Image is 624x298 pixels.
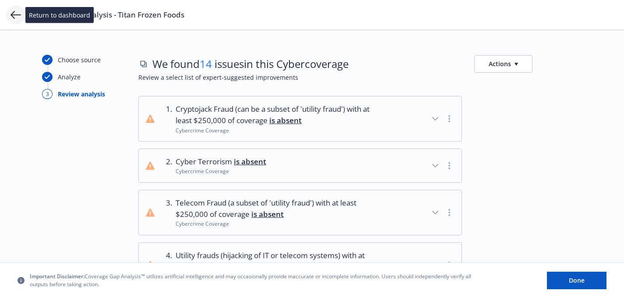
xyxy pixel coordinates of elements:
[139,96,462,141] button: 1.Cryptojack Fraud (can be a subset of 'utility fraud') with at least $250,000 of coverage is abs...
[176,197,377,220] span: Telecom Fraud (a subset of 'utility fraud') with at least $250,000 of coverage
[176,167,266,175] div: Cybercrime Coverage
[162,103,172,134] div: 1 .
[569,276,585,284] span: Done
[162,197,172,228] div: 3 .
[176,220,377,227] div: Cybercrime Coverage
[30,273,85,280] span: Important Disclaimer:
[58,55,101,64] div: Choose source
[139,149,462,182] button: 2.Cyber Terrorism is absentCybercrime Coverage
[29,11,90,20] span: Return to dashboard
[32,10,184,20] span: Coverage Gap Analysis - Titan Frozen Foods
[176,250,377,273] span: Utility frauds (hijacking of IT or telecom systems) with at least $250,000 of coverage
[269,115,302,125] span: is absent
[42,89,53,99] div: 3
[139,190,462,235] button: 3.Telecom Fraud (a subset of 'utility fraud') with at least $250,000 of coverage is absentCybercr...
[162,156,172,175] div: 2 .
[58,89,105,99] div: Review analysis
[138,73,582,82] span: Review a select list of expert-suggested improvements
[139,243,462,287] button: 4.Utility frauds (hijacking of IT or telecom systems) with at least $250,000 of coverage is absen...
[162,250,172,280] div: 4 .
[58,72,81,82] div: Analyze
[152,57,349,71] span: We found issues in this Cyber coverage
[30,273,476,288] span: Coverage Gap Analysis™ utilizes artificial intelligence and may occasionally provide inaccurate o...
[251,209,284,219] span: is absent
[547,272,606,289] button: Done
[200,57,212,71] span: 14
[474,55,532,73] button: Actions
[269,262,302,272] span: is absent
[176,103,377,127] span: Cryptojack Fraud (can be a subset of 'utility fraud') with at least $250,000 of coverage
[176,127,377,134] div: Cybercrime Coverage
[176,156,266,167] span: Cyber Terrorism
[234,156,266,167] span: is absent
